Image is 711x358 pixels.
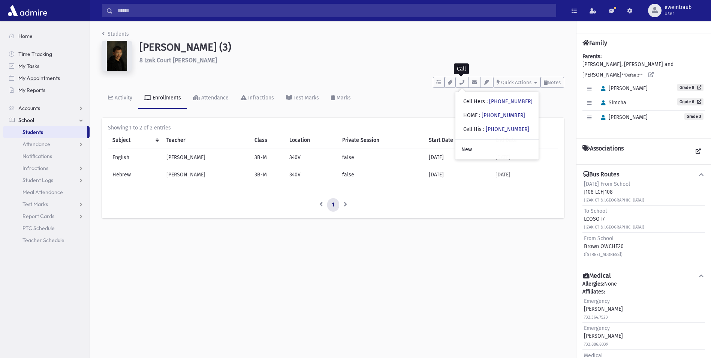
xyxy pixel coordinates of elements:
a: Grade 8 [677,84,704,91]
div: Test Marks [292,95,319,101]
a: [PHONE_NUMBER] [489,98,533,105]
span: My Appointments [18,75,60,81]
button: Medical [582,272,705,280]
a: Grade 6 [677,98,704,105]
a: Home [3,30,90,42]
a: 1 [327,198,339,212]
span: Attendance [22,141,50,147]
span: My Tasks [18,63,39,69]
div: LCOSOT7 [584,207,644,231]
a: My Reports [3,84,90,96]
a: School [3,114,90,126]
a: Infractions [3,162,90,174]
a: PTC Schedule [3,222,90,234]
span: User [665,11,692,17]
td: 340V [285,166,338,184]
a: [PHONE_NUMBER] [486,126,529,132]
nav: breadcrumb [102,30,129,41]
div: [PERSON_NAME], [PERSON_NAME] and [PERSON_NAME] [582,53,705,132]
td: 3B-M [250,149,285,166]
span: Grade 3 [684,113,704,120]
h6: 8 Izak Court [PERSON_NAME] [139,57,564,64]
td: Hebrew [108,166,162,184]
b: Parents: [582,53,602,60]
a: Marks [325,88,357,109]
a: Report Cards [3,210,90,222]
span: [PERSON_NAME] [598,85,648,92]
a: Student Logs [3,174,90,186]
td: [PERSON_NAME] [162,149,250,166]
th: Location [285,132,338,149]
a: Students [102,31,129,37]
img: AdmirePro [6,3,49,18]
span: To School [584,208,607,214]
small: (IZAK CT & [GEOGRAPHIC_DATA]) [584,225,644,230]
span: Meal Attendance [22,189,63,196]
h4: Family [582,39,607,47]
th: Class [250,132,285,149]
a: My Tasks [3,60,90,72]
div: Enrollments [151,95,181,101]
td: [DATE] [424,166,491,184]
a: Attendance [3,138,90,150]
div: Showing 1 to 2 of 2 entries [108,124,558,132]
span: Emergency [584,325,610,331]
a: Activity [102,88,138,109]
div: [PERSON_NAME] [584,324,623,348]
h1: [PERSON_NAME] (3) [139,41,564,54]
a: Time Tracking [3,48,90,60]
b: Affiliates: [582,289,605,295]
div: J108 LCFJ108 [584,180,644,204]
span: Emergency [584,298,610,304]
span: eweintraub [665,5,692,11]
a: My Appointments [3,72,90,84]
a: Students [3,126,87,138]
b: Allergies: [582,281,604,287]
button: Quick Actions [493,77,540,88]
a: Notifications [3,150,90,162]
div: Call [454,63,469,74]
a: Teacher Schedule [3,234,90,246]
td: [DATE] [491,166,558,184]
small: 732.886.8039 [584,342,608,347]
a: View all Associations [692,145,705,158]
span: Test Marks [22,201,48,208]
span: Simcha [598,99,626,106]
span: Notifications [22,153,52,159]
span: School [18,117,34,123]
span: : [483,126,484,132]
div: Infractions [247,95,274,101]
div: [PERSON_NAME] [584,297,623,321]
button: Bus Routes [582,171,705,179]
small: 732.364.7523 [584,315,608,320]
div: Marks [335,95,351,101]
h4: Associations [582,145,624,158]
td: false [338,149,424,166]
span: My Reports [18,87,45,93]
span: PTC Schedule [22,225,55,232]
td: English [108,149,162,166]
span: Infractions [22,165,48,171]
span: Quick Actions [501,80,531,85]
span: Home [18,33,33,39]
th: Subject [108,132,162,149]
input: Search [113,4,556,17]
td: 340V [285,149,338,166]
td: [DATE] [424,149,491,166]
th: Teacher [162,132,250,149]
span: Students [22,129,43,135]
div: Cell His [463,125,529,133]
span: Notes [548,80,561,85]
a: Enrollments [138,88,187,109]
span: Student Logs [22,177,53,184]
div: Cell Hers [463,98,533,105]
h4: Bus Routes [583,171,619,179]
div: HOME [463,111,525,119]
a: [PHONE_NUMBER] [482,112,525,119]
div: Activity [113,95,132,101]
span: : [486,98,488,105]
a: Infractions [235,88,280,109]
a: Accounts [3,102,90,114]
span: Accounts [18,105,40,111]
a: Test Marks [3,198,90,210]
